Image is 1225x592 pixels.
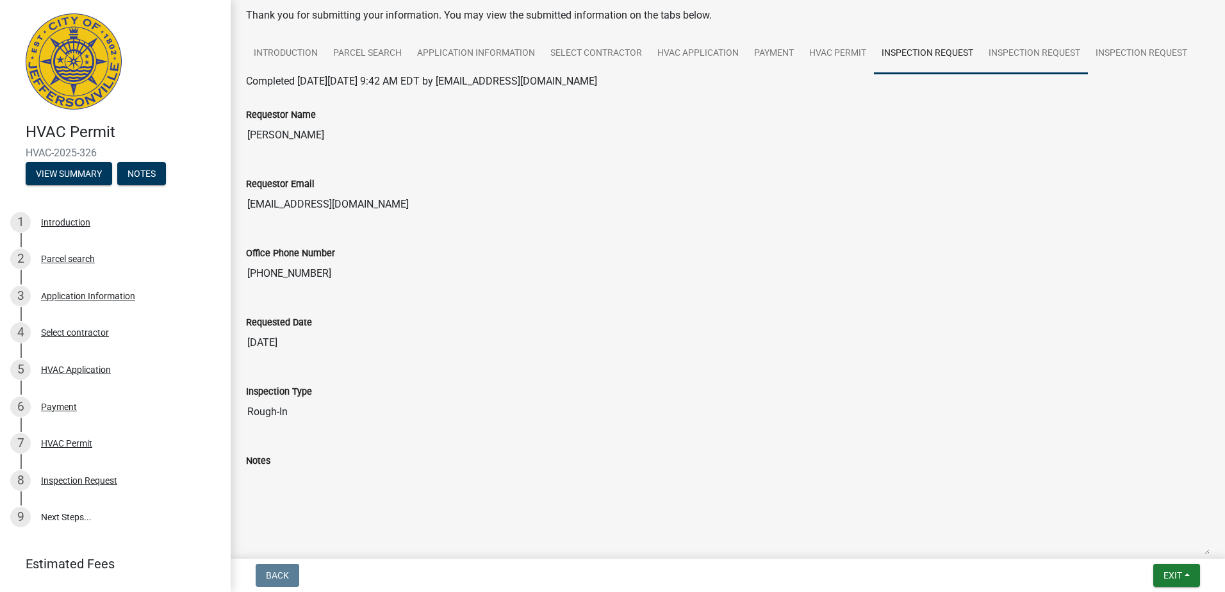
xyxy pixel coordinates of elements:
[41,218,90,227] div: Introduction
[246,111,316,120] label: Requestor Name
[26,123,220,142] h4: HVAC Permit
[802,33,874,74] a: HVAC Permit
[874,33,981,74] a: Inspection Request
[650,33,746,74] a: HVAC Application
[256,564,299,587] button: Back
[246,249,335,258] label: Office Phone Number
[41,439,92,448] div: HVAC Permit
[246,180,315,189] label: Requestor Email
[41,328,109,337] div: Select contractor
[10,470,31,491] div: 8
[746,33,802,74] a: Payment
[41,254,95,263] div: Parcel search
[10,433,31,454] div: 7
[41,365,111,374] div: HVAC Application
[10,286,31,306] div: 3
[10,322,31,343] div: 4
[325,33,409,74] a: Parcel search
[10,359,31,380] div: 5
[246,75,597,87] span: Completed [DATE][DATE] 9:42 AM EDT by [EMAIL_ADDRESS][DOMAIN_NAME]
[266,570,289,580] span: Back
[41,402,77,411] div: Payment
[26,162,112,185] button: View Summary
[10,397,31,417] div: 6
[10,551,210,577] a: Estimated Fees
[409,33,543,74] a: Application Information
[10,212,31,233] div: 1
[246,8,1210,23] div: Thank you for submitting your information. You may view the submitted information on the tabs below.
[246,388,312,397] label: Inspection Type
[246,33,325,74] a: Introduction
[10,249,31,269] div: 2
[1163,570,1182,580] span: Exit
[981,33,1088,74] a: Inspection Request
[117,169,166,179] wm-modal-confirm: Notes
[26,13,122,110] img: City of Jeffersonville, Indiana
[543,33,650,74] a: Select contractor
[246,457,270,466] label: Notes
[117,162,166,185] button: Notes
[1153,564,1200,587] button: Exit
[26,169,112,179] wm-modal-confirm: Summary
[246,318,312,327] label: Requested Date
[41,476,117,485] div: Inspection Request
[41,292,135,300] div: Application Information
[1088,33,1195,74] a: Inspection Request
[26,147,205,159] span: HVAC-2025-326
[10,507,31,527] div: 9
